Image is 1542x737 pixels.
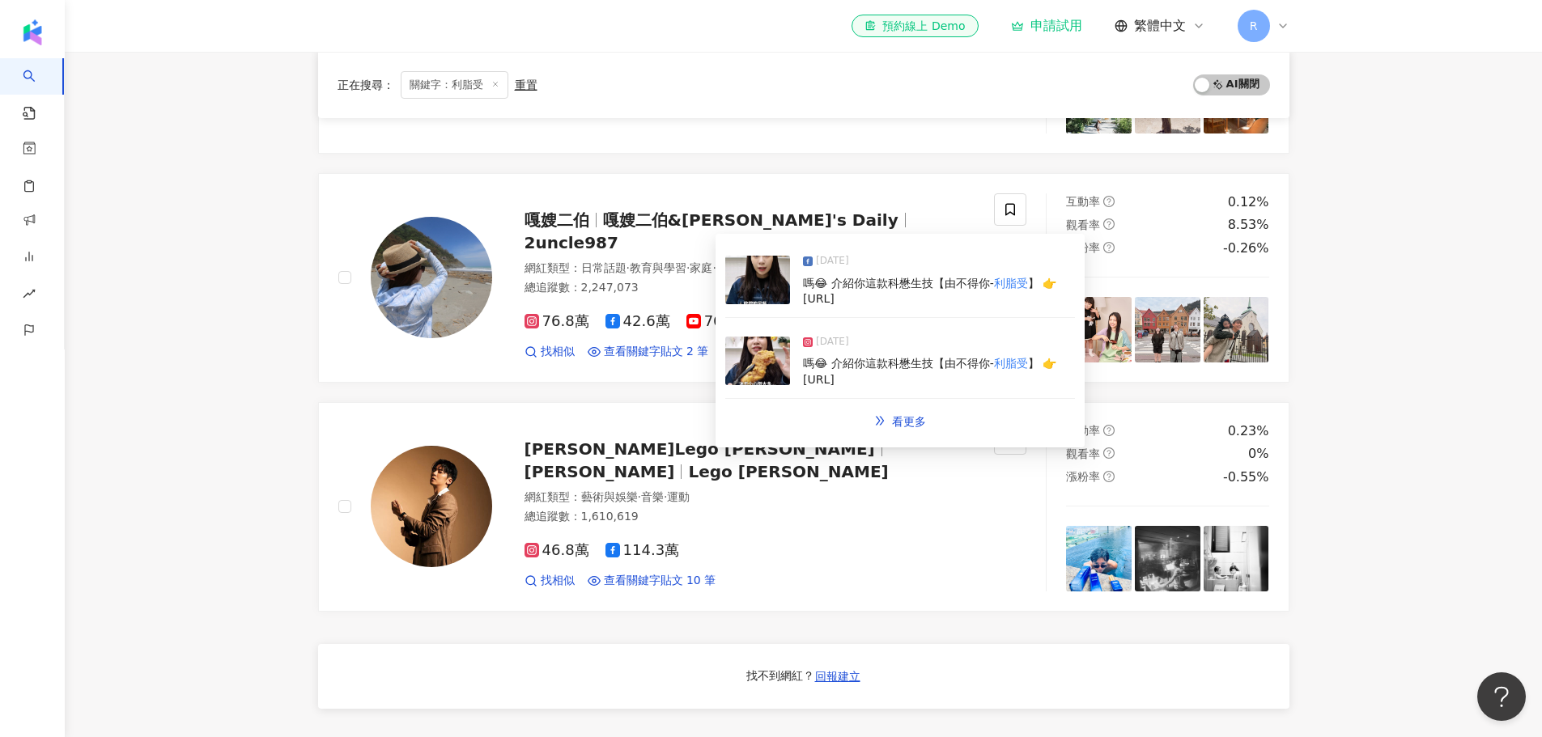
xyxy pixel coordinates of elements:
span: question-circle [1103,242,1115,253]
a: KOL Avatar[PERSON_NAME]Lego [PERSON_NAME][PERSON_NAME]Lego [PERSON_NAME]網紅類型：藝術與娛樂·音樂·運動總追蹤數：1,61... [318,402,1289,612]
span: · [627,261,630,274]
span: question-circle [1103,218,1115,230]
span: 運動 [667,490,690,503]
span: 關鍵字：利脂受 [401,71,508,99]
div: 重置 [515,78,537,91]
div: -0.26% [1223,239,1269,257]
img: post-image [1066,526,1132,591]
a: 找相似 [525,344,575,360]
span: 找相似 [541,344,575,360]
span: · [712,261,716,274]
div: 網紅類型 ： [525,260,975,277]
span: [DATE] [816,334,849,350]
img: logo icon [19,19,45,45]
img: KOL Avatar [371,217,492,338]
div: 0.12% [1228,193,1269,211]
span: 46.8萬 [525,542,589,559]
span: double-right [874,415,886,426]
span: 嘎嫂二伯 [525,210,589,230]
img: post-image [725,256,790,304]
span: 76.3萬 [686,313,751,330]
span: 觀看率 [1066,447,1100,460]
img: post-image [1066,297,1132,362]
span: 繁體中文 [1134,17,1186,35]
img: post-image [1135,297,1200,362]
span: 嗎😂 介紹你這款科懋生技【由不得你- [803,357,994,370]
span: question-circle [1103,425,1115,436]
span: [PERSON_NAME]Lego [PERSON_NAME] [525,439,875,459]
div: 0.23% [1228,422,1269,440]
span: 嘎嫂二伯&[PERSON_NAME]'s Daily [603,210,898,230]
span: question-circle [1103,447,1115,459]
div: -0.55% [1223,468,1269,486]
span: · [686,261,690,274]
span: 嗎😂 介紹你這款科懋生技【由不得你- [803,277,994,290]
mark: 利脂受 [994,357,1028,370]
span: 互動率 [1066,195,1100,208]
span: 找相似 [541,573,575,589]
span: 】 👉 [URL] [803,357,1056,386]
span: 看更多 [892,415,926,428]
span: 家庭 [690,261,712,274]
a: 預約線上 Demo [852,15,978,37]
span: 教育與學習 [630,261,686,274]
div: 網紅類型 ： [525,489,975,506]
span: · [664,490,667,503]
span: rise [23,277,36,314]
span: 76.8萬 [525,313,589,330]
span: 2uncle987 [525,233,618,252]
span: 日常話題 [581,261,627,274]
span: · [638,490,641,503]
img: KOL Avatar [371,446,492,567]
span: 114.3萬 [605,542,680,559]
a: double-right看更多 [857,405,943,438]
a: 查看關鍵字貼文 10 筆 [588,573,716,589]
mark: 利脂受 [994,277,1028,290]
div: 8.53% [1228,216,1269,234]
span: 藝術與娛樂 [581,490,638,503]
div: 0% [1248,445,1268,463]
span: question-circle [1103,471,1115,482]
a: 查看關鍵字貼文 2 筆 [588,344,709,360]
button: 回報建立 [814,663,861,689]
div: 總追蹤數 ： 1,610,619 [525,509,975,525]
span: Lego [PERSON_NAME] [688,462,888,481]
span: 音樂 [641,490,664,503]
span: 觀看率 [1066,218,1100,231]
img: post-image [1135,526,1200,591]
a: 找相似 [525,573,575,589]
span: [DATE] [816,253,849,269]
img: post-image [1204,297,1269,362]
span: 42.6萬 [605,313,670,330]
span: R [1250,17,1258,35]
img: post-image [1204,526,1269,591]
a: 申請試用 [1011,18,1082,34]
div: 總追蹤數 ： 2,247,073 [525,280,975,296]
a: search [23,58,55,121]
span: question-circle [1103,196,1115,207]
img: post-image [725,337,790,385]
span: 正在搜尋 ： [338,78,394,91]
span: 回報建立 [815,670,860,683]
div: 找不到網紅？ [746,668,814,684]
span: 查看關鍵字貼文 2 筆 [604,344,709,360]
span: 查看關鍵字貼文 10 筆 [604,573,716,589]
div: 預約線上 Demo [864,18,965,34]
span: 漲粉率 [1066,470,1100,483]
span: [PERSON_NAME] [525,462,675,481]
a: KOL Avatar嘎嫂二伯嘎嫂二伯&[PERSON_NAME]'s Daily2uncle987網紅類型：日常話題·教育與學習·家庭·美食·命理占卜·醫療與健康·旅遊總追蹤數：2,247,07... [318,173,1289,383]
iframe: Help Scout Beacon - Open [1477,672,1526,721]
